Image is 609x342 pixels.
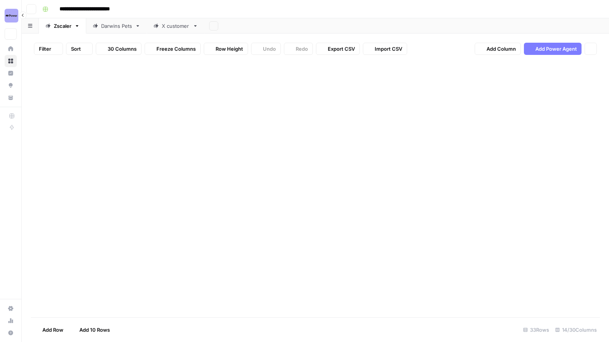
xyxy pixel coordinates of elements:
div: Zscaler [54,22,71,30]
div: X customer [162,22,190,30]
span: Redo [296,45,308,53]
span: Add Column [487,45,516,53]
span: Add Power Agent [535,45,577,53]
span: Filter [39,45,51,53]
button: Export CSV [316,43,360,55]
span: Sort [71,45,81,53]
button: Help + Support [5,327,17,339]
span: Add Row [42,326,63,334]
span: Undo [263,45,276,53]
button: Row Height [204,43,248,55]
span: Freeze Columns [156,45,196,53]
button: Add Column [475,43,521,55]
a: Browse [5,55,17,67]
span: Add 10 Rows [79,326,110,334]
a: Usage [5,315,17,327]
a: Opportunities [5,79,17,92]
button: Import CSV [363,43,407,55]
button: 30 Columns [96,43,142,55]
a: Zscaler [39,18,86,34]
div: 33 Rows [520,324,552,336]
div: 14/30 Columns [552,324,600,336]
span: Import CSV [375,45,402,53]
button: Add Power Agent [524,43,582,55]
button: Sort [66,43,93,55]
button: Undo [251,43,281,55]
button: Add Row [31,324,68,336]
span: Export CSV [328,45,355,53]
span: Row Height [216,45,243,53]
div: Darwins Pets [101,22,132,30]
a: Darwins Pets [86,18,147,34]
a: Settings [5,302,17,315]
button: Redo [284,43,313,55]
img: Power Digital Logo [5,9,18,22]
button: Filter [34,43,63,55]
a: Insights [5,67,17,79]
a: Your Data [5,92,17,104]
button: Add 10 Rows [68,324,114,336]
a: Home [5,43,17,55]
button: Freeze Columns [145,43,201,55]
button: Workspace: Power Digital [5,6,17,25]
a: X customer [147,18,205,34]
span: 30 Columns [108,45,137,53]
